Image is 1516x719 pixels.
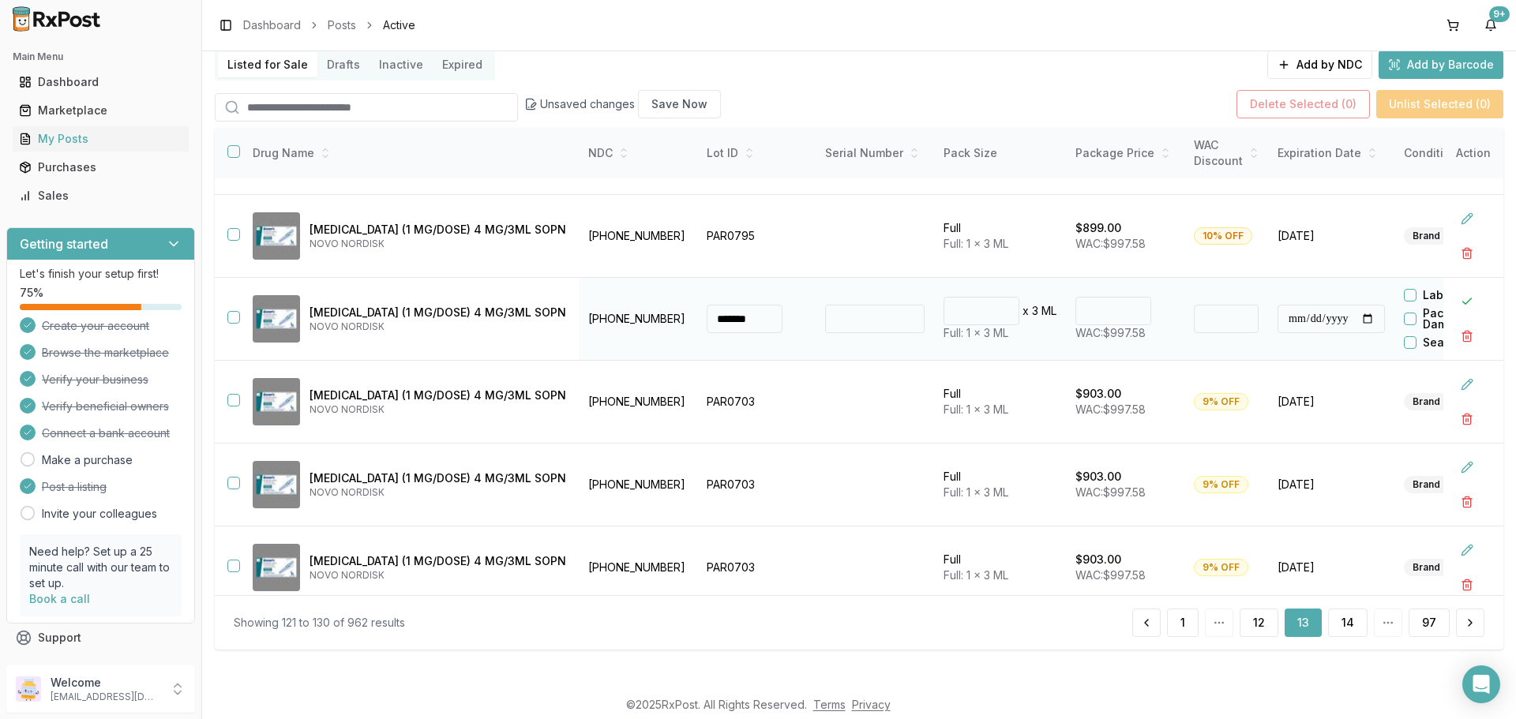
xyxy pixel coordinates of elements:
div: NDC [588,145,688,161]
span: Full: 1 x 3 ML [944,403,1008,416]
button: Delete [1453,488,1481,516]
span: [DATE] [1278,560,1385,575]
button: Close [1453,287,1481,316]
div: Dashboard [19,74,182,90]
div: Showing 121 to 130 of 962 results [234,615,405,631]
div: Brand New [1404,227,1473,245]
td: Full [934,361,1066,444]
div: WAC Discount [1194,137,1259,169]
button: Marketplace [6,98,195,123]
div: 9% OFF [1194,393,1248,410]
span: Full: 1 x 3 ML [944,326,1008,339]
span: WAC: $997.58 [1075,326,1146,339]
a: Dashboard [243,17,301,33]
span: [DATE] [1278,394,1385,410]
button: Edit [1453,536,1481,564]
img: Ozempic (1 MG/DOSE) 4 MG/3ML SOPN [253,461,300,508]
div: 9% OFF [1194,476,1248,493]
span: Verify your business [42,372,148,388]
a: Book a call [29,592,90,605]
button: Save Now [638,90,721,118]
div: 9+ [1489,6,1510,22]
p: NOVO NORDISK [310,486,566,499]
button: Delete [1453,322,1481,350]
p: [MEDICAL_DATA] (1 MG/DOSE) 4 MG/3ML SOPN [310,388,566,403]
button: Expired [433,52,492,77]
img: RxPost Logo [6,6,107,32]
td: PAR0703 [697,444,816,526]
span: [DATE] [1278,477,1385,492]
th: Pack Size [934,128,1066,179]
label: Seal Broken [1423,337,1489,348]
button: 14 [1328,609,1368,637]
span: Active [383,17,415,33]
span: Connect a bank account [42,425,170,441]
p: $899.00 [1075,220,1121,236]
td: Full [934,444,1066,526]
a: 1 [1167,609,1199,637]
p: [EMAIL_ADDRESS][DOMAIN_NAME] [51,691,160,703]
button: 9+ [1478,13,1503,38]
button: Listed for Sale [218,52,317,77]
a: Marketplace [13,96,189,125]
button: Delete [1453,239,1481,268]
p: 3 [1032,303,1038,319]
span: Feedback [38,658,92,674]
div: Marketplace [19,103,182,118]
span: Full: 1 x 3 ML [944,485,1008,499]
div: Drug Name [253,145,566,161]
td: [PHONE_NUMBER] [579,444,697,526]
p: [MEDICAL_DATA] (1 MG/DOSE) 4 MG/3ML SOPN [310,553,566,569]
p: NOVO NORDISK [310,238,566,250]
p: $903.00 [1075,552,1121,567]
button: Inactive [370,52,433,77]
a: Purchases [13,153,189,182]
a: Privacy [852,698,891,711]
a: Dashboard [13,68,189,96]
div: Open Intercom Messenger [1462,665,1500,703]
div: Package Price [1075,145,1175,161]
h3: Getting started [20,234,108,253]
button: Edit [1453,204,1481,233]
p: NOVO NORDISK [310,403,566,416]
th: Condition [1394,128,1513,179]
span: Post a listing [42,479,107,495]
img: Ozempic (1 MG/DOSE) 4 MG/3ML SOPN [253,212,300,260]
p: x [1023,303,1029,319]
a: Make a purchase [42,452,133,468]
a: My Posts [13,125,189,153]
a: 97 [1409,609,1450,637]
button: Purchases [6,155,195,180]
span: Browse the marketplace [42,345,169,361]
button: 12 [1240,609,1278,637]
span: Verify beneficial owners [42,399,169,414]
span: 75 % [20,285,43,301]
button: Feedback [6,652,195,680]
div: My Posts [19,131,182,147]
div: Expiration Date [1278,145,1385,161]
div: 10% OFF [1194,227,1252,245]
div: Lot ID [707,145,806,161]
span: Create your account [42,318,149,334]
div: Purchases [19,159,182,175]
button: Sales [6,183,195,208]
img: Ozempic (1 MG/DOSE) 4 MG/3ML SOPN [253,544,300,591]
p: $903.00 [1075,386,1121,402]
td: PAR0795 [697,195,816,278]
button: Edit [1453,370,1481,399]
button: Dashboard [6,69,195,95]
button: Edit [1453,453,1481,481]
p: [MEDICAL_DATA] (1 MG/DOSE) 4 MG/3ML SOPN [310,470,566,486]
a: Invite your colleagues [42,506,157,522]
p: Need help? Set up a 25 minute call with our team to set up. [29,544,172,591]
td: [PHONE_NUMBER] [579,278,697,361]
p: NOVO NORDISK [310,569,566,582]
span: WAC: $997.58 [1075,237,1146,250]
p: ML [1041,303,1056,319]
td: [PHONE_NUMBER] [579,361,697,444]
span: WAC: $997.58 [1075,568,1146,582]
p: [MEDICAL_DATA] (1 MG/DOSE) 4 MG/3ML SOPN [310,222,566,238]
button: Add by Barcode [1379,51,1503,79]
